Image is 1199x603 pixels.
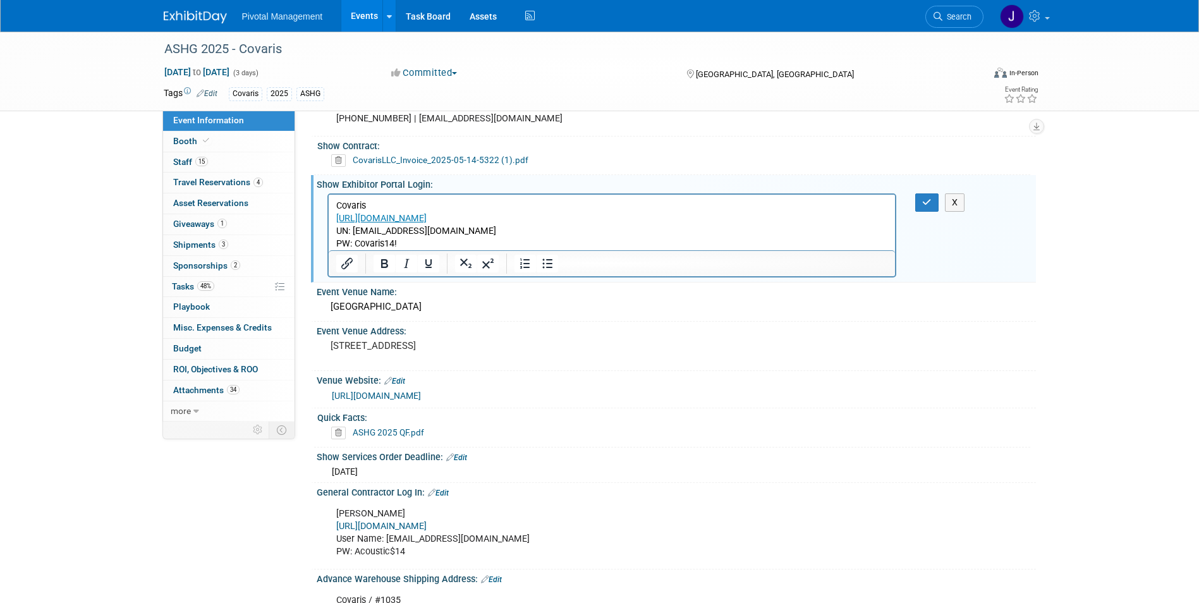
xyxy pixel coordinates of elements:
a: more [163,401,295,422]
a: Search [925,6,983,28]
span: Event Information [173,115,244,125]
a: Travel Reservations4 [163,173,295,193]
span: to [191,67,203,77]
div: Event Venue Name: [317,283,1036,298]
div: In-Person [1009,68,1038,78]
button: Insert/edit link [336,255,358,272]
span: Booth [173,136,212,146]
div: Quick Facts: [317,408,1030,424]
span: Travel Reservations [173,177,263,187]
div: Show Exhibitor Portal Login: [317,175,1036,191]
span: 15 [195,157,208,166]
a: CovarisLLC_Invoice_2025-05-14-5322 (1).pdf [353,155,528,165]
a: Event Information [163,111,295,131]
iframe: Rich Text Area [329,195,896,250]
span: Attachments [173,385,240,395]
a: Attachments34 [163,381,295,401]
a: Tasks48% [163,277,295,297]
td: Personalize Event Tab Strip [247,422,269,438]
a: Booth [163,131,295,152]
span: Playbook [173,301,210,312]
button: Superscript [477,255,499,272]
button: Subscript [455,255,477,272]
button: Bold [374,255,395,272]
span: [DATE] [332,466,358,477]
div: Event Format [909,66,1039,85]
a: Playbook [163,297,295,317]
a: Edit [197,89,217,98]
a: Budget [163,339,295,359]
span: Asset Reservations [173,198,248,208]
span: Giveaways [173,219,227,229]
div: General Contractor Log In: [317,483,1036,499]
img: Jessica Gatton [1000,4,1024,28]
td: Toggle Event Tabs [269,422,295,438]
a: Shipments3 [163,235,295,255]
div: ASHG [296,87,324,100]
span: [DATE] [DATE] [164,66,230,78]
a: Staff15 [163,152,295,173]
a: Delete attachment? [331,156,351,165]
a: ROI, Objectives & ROO [163,360,295,380]
span: ROI, Objectives & ROO [173,364,258,374]
a: [URL][DOMAIN_NAME] [332,391,421,401]
span: 2 [231,260,240,270]
span: 4 [253,178,263,187]
a: Edit [446,453,467,462]
a: Giveaways1 [163,214,295,234]
span: more [171,406,191,416]
span: 3 [219,240,228,249]
span: [GEOGRAPHIC_DATA], [GEOGRAPHIC_DATA] [696,70,854,79]
div: 2025 [267,87,292,100]
img: Format-Inperson.png [994,68,1007,78]
div: ASHG 2025 - Covaris [160,38,965,61]
a: ASHG 2025 QF.pdf [353,427,424,437]
button: Italic [396,255,417,272]
i: Booth reservation complete [203,137,209,144]
div: Covaris [229,87,262,100]
span: Search [942,12,971,21]
span: 34 [227,385,240,394]
button: Bullet list [537,255,558,272]
td: Tags [164,87,217,101]
div: Event Venue Address: [317,322,1036,338]
a: Misc. Expenses & Credits [163,318,295,338]
span: Misc. Expenses & Credits [173,322,272,332]
a: Asset Reservations [163,193,295,214]
div: [GEOGRAPHIC_DATA] [326,297,1026,317]
div: Event Rating [1004,87,1038,93]
span: Tasks [172,281,214,291]
span: Pivotal Management [242,11,323,21]
button: Underline [418,255,439,272]
a: Edit [428,489,449,497]
button: Numbered list [514,255,536,272]
button: X [945,193,965,212]
div: Show Contract: [317,137,1030,152]
span: (3 days) [232,69,259,77]
img: ExhibitDay [164,11,227,23]
div: Show Services Order Deadline: [317,448,1036,464]
span: Sponsorships [173,260,240,271]
a: Edit [481,575,502,584]
div: Advance Warehouse Shipping Address: [317,569,1036,586]
pre: [STREET_ADDRESS] [331,340,602,351]
span: Budget [173,343,202,353]
a: Edit [384,377,405,386]
button: Committed [387,66,462,80]
div: [PERSON_NAME] User Name: [EMAIL_ADDRESS][DOMAIN_NAME] PW: Acoustic$14 [327,501,897,564]
span: Staff [173,157,208,167]
span: Shipments [173,240,228,250]
span: 48% [197,281,214,291]
span: 1 [217,219,227,228]
a: Sponsorships2 [163,256,295,276]
a: [URL][DOMAIN_NAME] [336,521,427,532]
div: Venue Website: [317,371,1036,387]
a: Delete attachment? [331,429,351,437]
